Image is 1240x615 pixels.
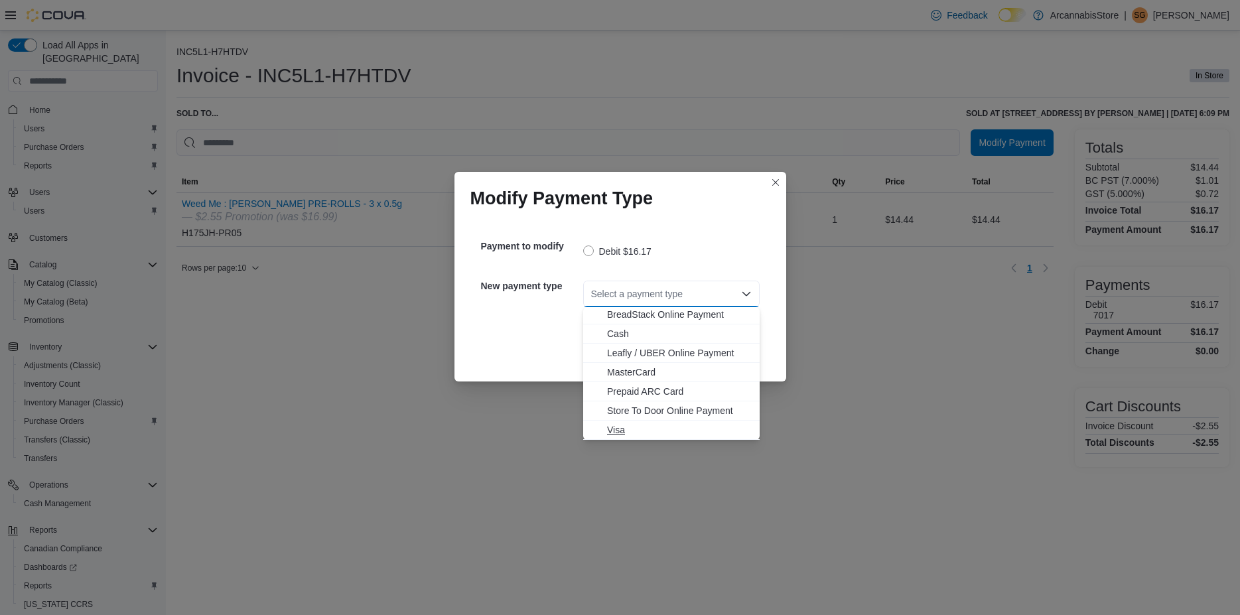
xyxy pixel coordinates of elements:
button: Cash [583,324,760,344]
span: MasterCard [607,366,752,379]
span: Prepaid ARC Card [607,385,752,398]
h5: Payment to modify [481,233,581,259]
button: Prepaid ARC Card [583,382,760,401]
input: Accessible screen reader label [591,286,592,302]
label: Debit $16.17 [583,243,652,259]
button: Close list of options [741,289,752,299]
button: Store To Door Online Payment [583,401,760,421]
div: Choose from the following options [583,286,760,440]
button: Visa [583,421,760,440]
span: Store To Door Online Payment [607,404,752,417]
h5: New payment type [481,273,581,299]
span: BreadStack Online Payment [607,308,752,321]
span: Visa [607,423,752,437]
button: MasterCard [583,363,760,382]
button: Closes this modal window [768,174,784,190]
span: Cash [607,327,752,340]
button: BreadStack Online Payment [583,305,760,324]
span: Leafly / UBER Online Payment [607,346,752,360]
h1: Modify Payment Type [470,188,654,209]
button: Leafly / UBER Online Payment [583,344,760,363]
